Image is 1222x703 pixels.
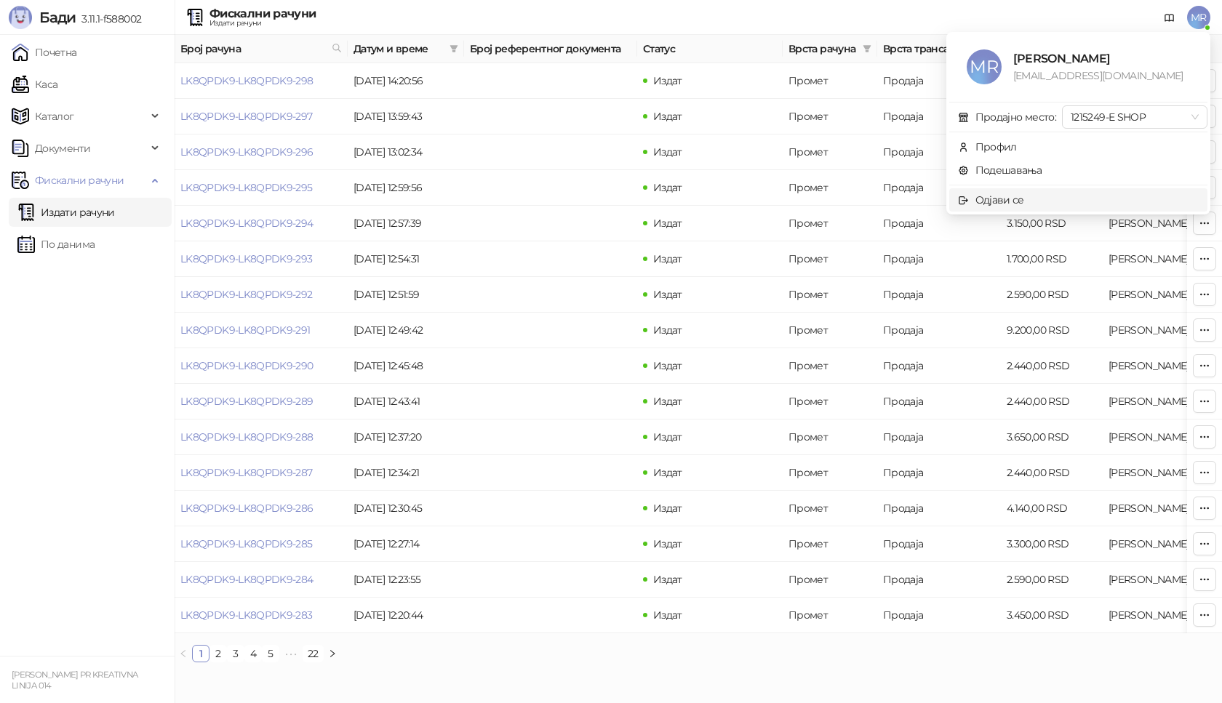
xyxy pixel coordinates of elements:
td: LK8QPDK9-LK8QPDK9-298 [175,63,348,99]
span: Издат [653,288,682,301]
td: Продаја [877,455,1001,491]
td: Промет [783,313,877,348]
li: 2 [209,645,227,662]
td: Промет [783,598,877,633]
small: [PERSON_NAME] PR KREATIVNA LINIJA 014 [12,670,137,691]
a: LK8QPDK9-LK8QPDK9-292 [180,288,313,301]
div: Продајно место: [975,109,1056,125]
span: Издат [653,573,682,586]
th: Врста рачуна [783,35,877,63]
a: Каса [12,70,57,99]
td: 2.440,00 RSD [1001,455,1103,491]
td: Продаја [877,63,1001,99]
td: Продаја [877,134,1001,170]
span: Фискални рачуни [35,166,124,195]
td: 2.440,00 RSD [1001,348,1103,384]
td: [DATE] 13:02:34 [348,134,464,170]
li: 3 [227,645,244,662]
td: 3.650,00 RSD [1001,419,1103,455]
span: Бади [39,9,76,26]
a: LK8QPDK9-LK8QPDK9-296 [180,145,314,158]
div: [EMAIL_ADDRESS][DOMAIN_NAME] [1013,68,1190,84]
td: LK8QPDK9-LK8QPDK9-293 [175,241,348,277]
th: Број рачуна [175,35,348,63]
a: LK8QPDK9-LK8QPDK9-283 [180,608,313,622]
td: LK8QPDK9-LK8QPDK9-284 [175,562,348,598]
td: LK8QPDK9-LK8QPDK9-283 [175,598,348,633]
td: Промет [783,419,877,455]
img: Logo [9,6,32,29]
a: LK8QPDK9-LK8QPDK9-295 [180,181,313,194]
td: Промет [783,455,877,491]
td: Продаја [877,206,1001,241]
td: [DATE] 14:20:56 [348,63,464,99]
span: MR [1187,6,1210,29]
td: [DATE] 12:37:20 [348,419,464,455]
a: 5 [263,646,279,662]
td: Промет [783,241,877,277]
td: Промет [783,206,877,241]
div: Фискални рачуни [209,8,316,20]
td: LK8QPDK9-LK8QPDK9-290 [175,348,348,384]
span: ••• [279,645,303,662]
td: Промет [783,384,877,419]
span: Издат [653,537,682,550]
span: filter [863,44,871,53]
a: LK8QPDK9-LK8QPDK9-288 [180,430,314,443]
td: [DATE] 12:20:44 [348,598,464,633]
td: 3.150,00 RSD [1001,206,1103,241]
span: Датум и време [354,41,444,57]
td: Промет [783,526,877,562]
span: left [179,649,188,658]
td: Промет [783,63,877,99]
td: 1.700,00 RSD [1001,241,1103,277]
a: LK8QPDK9-LK8QPDK9-294 [180,217,314,230]
a: Почетна [12,38,77,67]
span: Издат [653,324,682,337]
td: [DATE] 12:30:45 [348,491,464,526]
td: [DATE] 13:59:43 [348,99,464,134]
span: Врста трансакције [883,41,981,57]
span: Издат [653,430,682,443]
td: 2.590,00 RSD [1001,277,1103,313]
td: Промет [783,562,877,598]
a: Издати рачуни [17,198,115,227]
div: Одјави се [975,192,1024,208]
a: 3 [228,646,244,662]
a: LK8QPDK9-LK8QPDK9-289 [180,395,314,408]
span: Издат [653,181,682,194]
span: Издат [653,608,682,622]
td: [DATE] 12:27:14 [348,526,464,562]
td: Промет [783,491,877,526]
a: LK8QPDK9-LK8QPDK9-285 [180,537,313,550]
td: LK8QPDK9-LK8QPDK9-286 [175,491,348,526]
td: LK8QPDK9-LK8QPDK9-289 [175,384,348,419]
a: LK8QPDK9-LK8QPDK9-284 [180,573,314,586]
td: [DATE] 12:23:55 [348,562,464,598]
td: Промет [783,277,877,313]
span: right [328,649,337,658]
li: Следећих 5 Страна [279,645,303,662]
a: Подешавања [958,164,1042,177]
th: Статус [637,35,783,63]
td: LK8QPDK9-LK8QPDK9-288 [175,419,348,455]
span: Број рачуна [180,41,326,57]
td: Продаја [877,526,1001,562]
a: 1 [193,646,209,662]
span: Издат [653,395,682,408]
a: По данима [17,230,95,259]
td: Промет [783,99,877,134]
td: [DATE] 12:34:21 [348,455,464,491]
span: Издат [653,502,682,515]
td: LK8QPDK9-LK8QPDK9-292 [175,277,348,313]
span: Издат [653,466,682,479]
span: MR [967,49,1002,84]
span: Издат [653,252,682,265]
button: left [175,645,192,662]
td: [DATE] 12:57:39 [348,206,464,241]
span: 3.11.1-f588002 [76,12,141,25]
td: Продаја [877,313,1001,348]
td: 4.140,00 RSD [1001,491,1103,526]
span: Документи [35,134,90,163]
td: Промет [783,170,877,206]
